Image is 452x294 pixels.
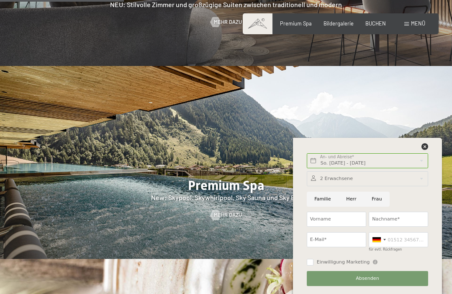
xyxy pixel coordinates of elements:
span: Absenden [356,275,379,282]
a: Premium Spa [280,20,312,27]
span: Einwilligung Marketing [317,259,370,266]
input: 01512 3456789 [369,232,428,247]
span: Menü [411,20,425,27]
button: Absenden [307,271,428,286]
a: BUCHEN [365,20,386,27]
a: Mehr dazu [211,18,242,26]
span: Mehr dazu [214,211,242,219]
span: Mehr dazu [214,18,242,26]
div: Germany (Deutschland): +49 [369,233,388,247]
a: Bildergalerie [324,20,354,27]
label: für evtl. Rückfragen [369,248,402,251]
a: Mehr dazu [211,211,242,219]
